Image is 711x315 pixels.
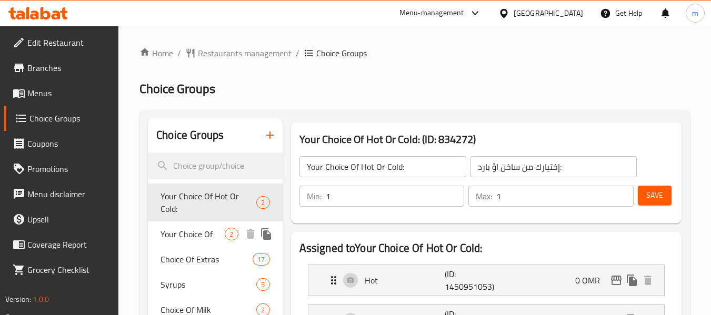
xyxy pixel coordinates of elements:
span: 2 [225,229,237,239]
span: Grocery Checklist [27,263,111,276]
p: 0 OMR [575,274,608,287]
span: Choice Groups [316,47,367,59]
span: Version: [5,292,31,306]
span: 5 [257,280,269,290]
div: Menu-management [399,7,464,19]
span: 1.0.0 [33,292,49,306]
p: (ID: 1450951053) [445,268,498,293]
a: Menus [4,80,119,106]
input: search [148,153,282,179]
a: Restaurants management [185,47,292,59]
span: Edit Restaurant [27,36,111,49]
a: Upsell [4,207,119,232]
div: Choices [256,278,269,291]
span: Branches [27,62,111,74]
span: Promotions [27,162,111,175]
div: [GEOGRAPHIC_DATA] [514,7,583,19]
div: Expand [308,265,664,296]
span: Choice Of Extras [161,253,253,266]
li: / [296,47,299,59]
li: Expand [299,260,673,300]
p: Max: [476,190,492,202]
a: Menu disclaimer [4,181,119,207]
a: Coverage Report [4,232,119,257]
h2: Choice Groups [156,127,224,143]
a: Home [139,47,173,59]
h2: Assigned to Your Choice Of Hot Or Cold: [299,240,673,256]
a: Choice Groups [4,106,119,131]
span: 17 [253,255,269,265]
div: Syrups5 [148,272,282,297]
div: Choices [225,228,238,240]
span: m [692,7,698,19]
a: Coupons [4,131,119,156]
span: Menus [27,87,111,99]
p: Hot [365,274,445,287]
div: Your Choice Of2deleteduplicate [148,221,282,247]
nav: breadcrumb [139,47,690,59]
div: Choice Of Extras17 [148,247,282,272]
div: Your Choice Of Hot Or Cold:2 [148,184,282,221]
span: 2 [257,305,269,315]
span: Upsell [27,213,111,226]
h3: Your Choice Of Hot Or Cold: (ID: 834272) [299,131,673,148]
a: Branches [4,55,119,80]
span: Your Choice Of Hot Or Cold: [161,190,256,215]
span: Restaurants management [198,47,292,59]
a: Grocery Checklist [4,257,119,282]
a: Edit Restaurant [4,30,119,55]
li: / [177,47,181,59]
span: Choice Groups [139,77,215,100]
span: Your Choice Of [161,228,225,240]
span: 2 [257,198,269,208]
span: Coupons [27,137,111,150]
span: Syrups [161,278,256,291]
div: Choices [253,253,269,266]
button: duplicate [258,226,274,242]
span: Save [646,189,663,202]
button: edit [608,272,624,288]
button: delete [640,272,656,288]
span: Menu disclaimer [27,188,111,200]
p: Min: [307,190,322,202]
span: Choice Groups [29,112,111,125]
button: delete [243,226,258,242]
div: Choices [256,196,269,209]
button: Save [638,186,672,205]
a: Promotions [4,156,119,181]
span: Coverage Report [27,238,111,251]
button: duplicate [624,272,640,288]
